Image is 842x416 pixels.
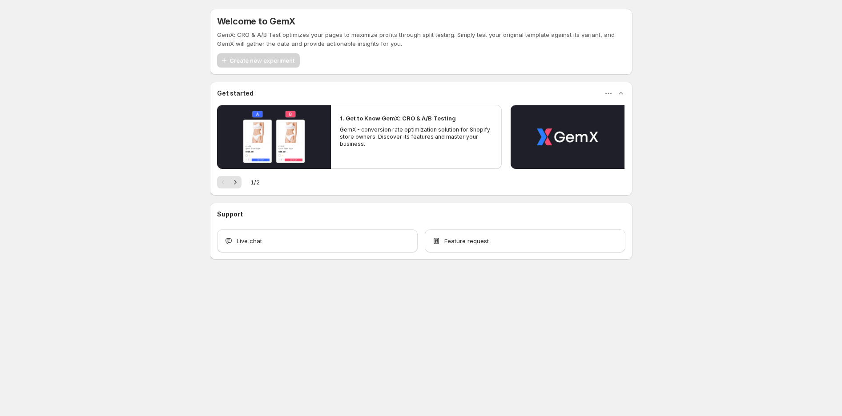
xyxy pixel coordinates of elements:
[250,178,260,187] span: 1 / 2
[511,105,624,169] button: Play video
[444,236,489,245] span: Feature request
[340,114,456,123] h2: 1. Get to Know GemX: CRO & A/B Testing
[217,105,331,169] button: Play video
[217,16,295,27] h5: Welcome to GemX
[217,176,242,188] nav: Pagination
[229,176,242,188] button: Next
[340,126,493,148] p: GemX - conversion rate optimization solution for Shopify store owners. Discover its features and ...
[217,30,625,48] p: GemX: CRO & A/B Test optimizes your pages to maximize profits through split testing. Simply test ...
[217,89,254,98] h3: Get started
[237,236,262,245] span: Live chat
[217,210,243,219] h3: Support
